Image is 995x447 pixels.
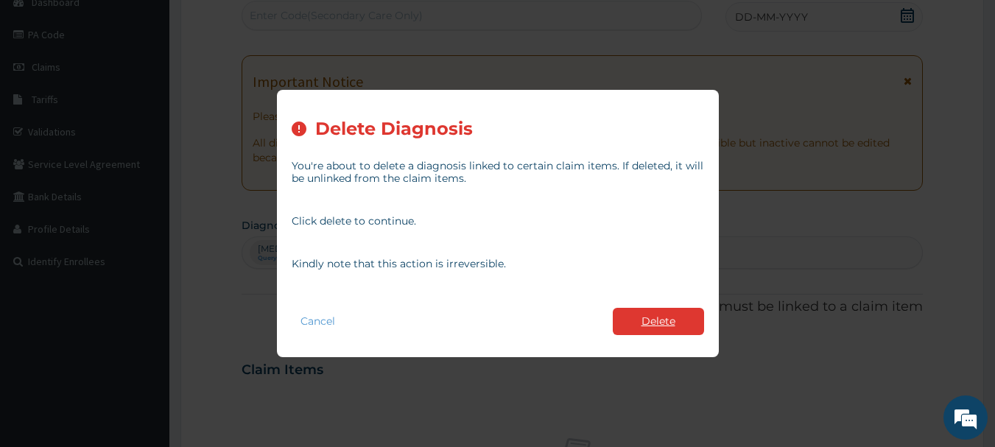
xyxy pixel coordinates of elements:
div: Chat with us now [77,82,247,102]
p: Click delete to continue. [292,215,704,228]
span: We're online! [85,131,203,280]
img: d_794563401_company_1708531726252_794563401 [27,74,60,110]
button: Cancel [292,311,344,332]
textarea: Type your message and hit 'Enter' [7,294,281,345]
h2: Delete Diagnosis [315,119,473,139]
p: You're about to delete a diagnosis linked to certain claim items. If deleted, it will be unlinked... [292,160,704,185]
p: Kindly note that this action is irreversible. [292,258,704,270]
button: Delete [613,308,704,335]
div: Minimize live chat window [242,7,277,43]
